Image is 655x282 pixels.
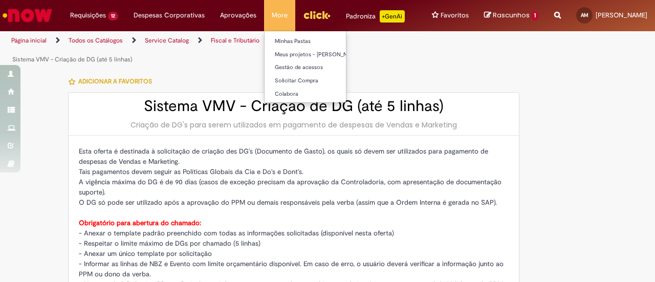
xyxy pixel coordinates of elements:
[68,71,158,92] button: Adicionar a Favoritos
[69,36,123,45] a: Todos os Catálogos
[108,12,118,20] span: 12
[220,10,256,20] span: Aprovações
[265,36,377,47] a: Minhas Pastas
[596,11,647,19] span: [PERSON_NAME]
[380,10,405,23] p: +GenAi
[265,49,377,60] a: Meus projetos - [PERSON_NAME]
[265,62,377,73] a: Gestão de acessos
[264,31,346,103] ul: More
[581,12,588,18] span: AM
[78,77,152,85] span: Adicionar a Favoritos
[441,10,469,20] span: Favoritos
[79,147,488,166] span: Esta oferta é destinada à solicitação de criação des DG's (Documento de Gasto), os quais só devem...
[1,5,54,26] img: ServiceNow
[70,10,106,20] span: Requisições
[303,7,331,23] img: click_logo_yellow_360x200.png
[11,36,47,45] a: Página inicial
[79,98,509,115] h2: Sistema VMV - Criação de DG (até 5 linhas)
[134,10,205,20] span: Despesas Corporativas
[79,229,394,237] span: - Anexar o template padrão preenchido com todas as informações solicitadas (disponível nesta oferta)
[145,36,189,45] a: Service Catalog
[79,219,201,227] strong: Obrigatório para abertura do chamado:
[8,31,429,69] ul: Trilhas de página
[531,11,539,20] span: 1
[211,36,259,45] a: Fiscal e Tributário
[79,167,303,176] span: Tais pagamentos devem seguir as Políticas Globais da Cia e Do's e Dont's.
[79,249,212,258] span: - Anexar um único template por solicitação
[79,259,504,278] span: - Informar as linhas de NBZ e Evento com limite orçamentário disponível. Em caso de erro, o usuár...
[265,89,377,100] a: Colabora
[12,55,133,63] a: Sistema VMV - Criação de DG (até 5 linhas)
[484,11,539,20] a: Rascunhos
[79,120,509,130] div: Criação de DG's para serem utilizados em pagamento de despesas de Vendas e Marketing
[79,178,501,197] span: A vigência máxima do DG é de 90 dias (casos de exceção precisam da aprovação da Controladoria, co...
[79,198,497,207] span: O DG só pode ser utilizado após a aprovação do PPM ou demais responsáveis pela verba (assim que a...
[79,239,260,248] span: - Respeitar o limite máximo de DGs por chamado (5 linhas)
[346,10,405,23] div: Padroniza
[493,10,530,20] span: Rascunhos
[272,10,288,20] span: More
[265,75,377,86] a: Solicitar Compra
